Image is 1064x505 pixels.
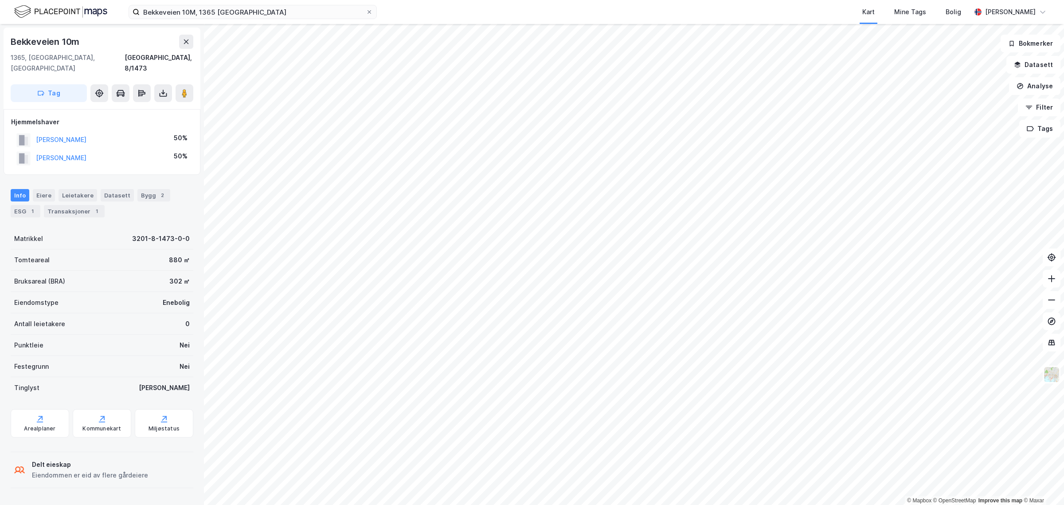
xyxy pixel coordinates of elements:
input: Søk på adresse, matrikkel, gårdeiere, leietakere eller personer [140,5,366,19]
div: Antall leietakere [14,319,65,329]
div: Leietakere [59,189,97,201]
div: Eiere [33,189,55,201]
div: Mine Tags [894,7,926,17]
div: Bygg [137,189,170,201]
div: Nei [180,340,190,351]
a: OpenStreetMap [933,497,976,504]
div: 50% [174,151,188,162]
div: 1 [92,207,101,216]
div: Eiendommen er eid av flere gårdeiere [32,470,148,481]
div: Matrikkel [14,233,43,244]
div: Bekkeveien 10m [11,35,81,49]
div: [PERSON_NAME] [139,383,190,393]
div: Punktleie [14,340,43,351]
iframe: Chat Widget [1020,462,1064,505]
div: Datasett [101,189,134,201]
div: 3201-8-1473-0-0 [132,233,190,244]
div: ESG [11,205,40,217]
div: 1 [28,207,37,216]
button: Analyse [1009,77,1060,95]
img: logo.f888ab2527a4732fd821a326f86c7f29.svg [14,4,107,20]
div: Nei [180,361,190,372]
button: Tags [1019,120,1060,138]
div: Enebolig [163,297,190,308]
div: Transaksjoner [44,205,105,217]
div: Kart [862,7,875,17]
div: 302 ㎡ [169,276,190,287]
div: Tinglyst [14,383,39,393]
button: Bokmerker [1001,35,1060,52]
div: 2 [158,191,167,200]
div: Festegrunn [14,361,49,372]
a: Improve this map [978,497,1022,504]
div: Tomteareal [14,255,50,265]
div: Kommunekart [82,425,121,432]
div: 0 [185,319,190,329]
div: 50% [174,133,188,143]
div: Miljøstatus [149,425,180,432]
div: 880 ㎡ [169,255,190,265]
button: Datasett [1006,56,1060,74]
div: Info [11,189,29,201]
button: Filter [1018,99,1060,116]
div: Arealplaner [24,425,55,432]
a: Mapbox [907,497,931,504]
div: Eiendomstype [14,297,59,308]
div: [GEOGRAPHIC_DATA], 8/1473 [125,52,193,74]
div: Bolig [946,7,961,17]
div: Bruksareal (BRA) [14,276,65,287]
div: Kontrollprogram for chat [1020,462,1064,505]
button: Tag [11,84,87,102]
div: [PERSON_NAME] [985,7,1036,17]
div: 1365, [GEOGRAPHIC_DATA], [GEOGRAPHIC_DATA] [11,52,125,74]
div: Delt eieskap [32,459,148,470]
div: Hjemmelshaver [11,117,193,127]
img: Z [1043,366,1060,383]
